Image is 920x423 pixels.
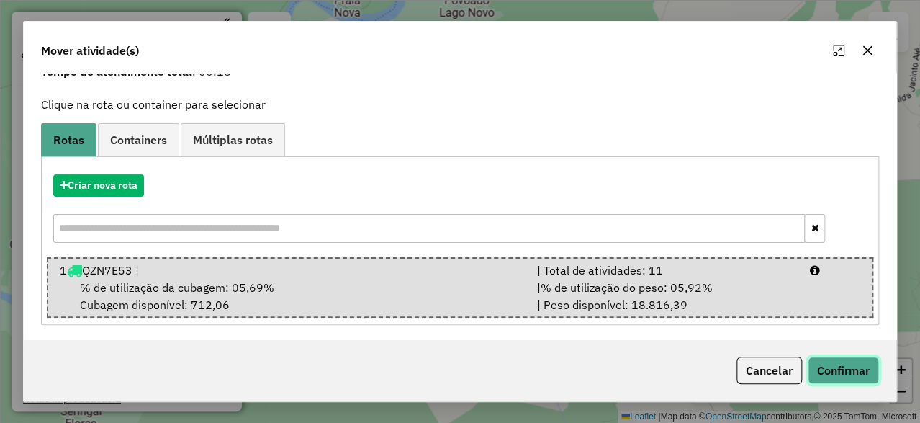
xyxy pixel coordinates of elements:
[51,262,528,279] div: 1 QZN7E53 |
[51,279,528,313] div: Cubagem disponível: 712,06
[809,264,819,276] i: Porcentagens após mover as atividades: Cubagem: 8,80% Peso: 9,22%
[193,134,273,146] span: Múltiplas rotas
[541,280,713,295] span: % de utilização do peso: 05,92%
[827,39,850,62] button: Maximize
[528,262,801,279] div: | Total de atividades: 11
[736,357,802,384] button: Cancelar
[528,279,801,313] div: | | Peso disponível: 18.816,39
[53,174,144,197] button: Criar nova rota
[808,357,879,384] button: Confirmar
[41,96,266,113] label: Clique na rota ou container para selecionar
[80,280,274,295] span: % de utilização da cubagem: 05,69%
[110,134,167,146] span: Containers
[53,134,84,146] span: Rotas
[41,42,139,59] span: Mover atividade(s)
